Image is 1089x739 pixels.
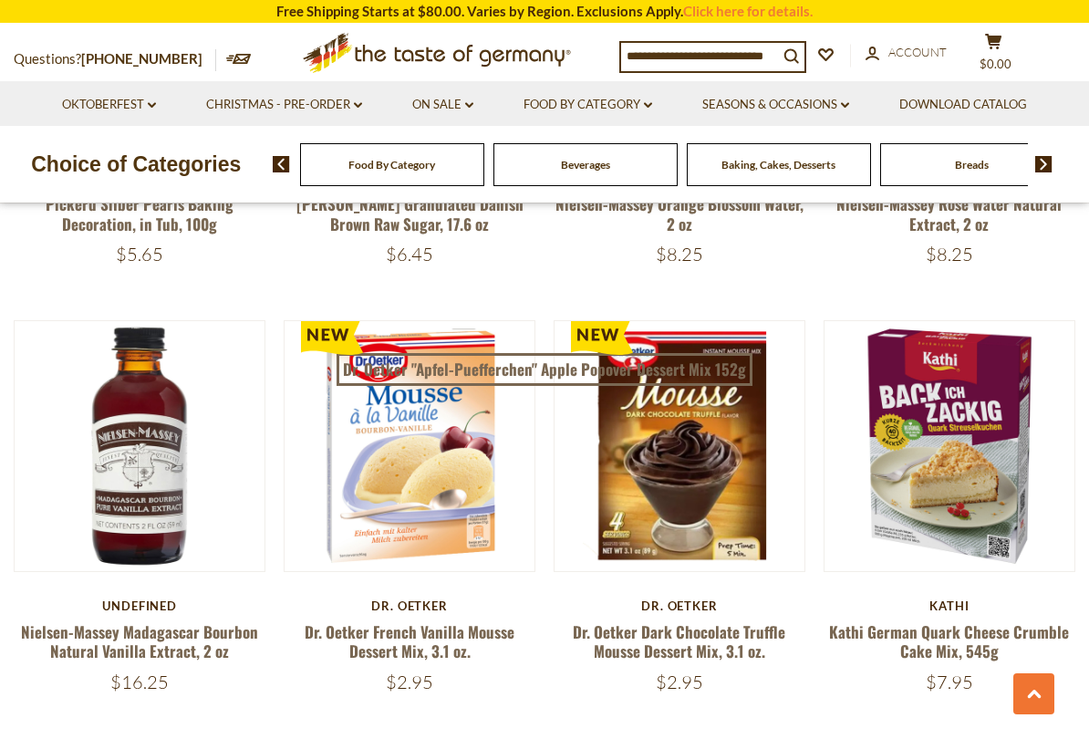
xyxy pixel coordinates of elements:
span: $8.25 [656,243,703,265]
a: On Sale [412,95,473,115]
a: Seasons & Occasions [702,95,849,115]
a: Breads [955,158,989,172]
div: Dr. Oetker [284,598,535,613]
a: Oktoberfest [62,95,156,115]
a: Dr. Oetker "Apfel-Puefferchen" Apple Popover Dessert Mix 152g [337,353,753,386]
img: previous arrow [273,156,290,172]
a: Kathi German Quark Cheese Crumble Cake Mix, 545g [829,620,1069,662]
a: Dr. Oetker French Vanilla Mousse Dessert Mix, 3.1 oz. [305,620,514,662]
img: Nielsen-Massey Madagascar Bourbon Natural Vanilla Extract, 2 oz [15,321,264,571]
a: Beverages [561,158,610,172]
img: next arrow [1035,156,1053,172]
a: Baking, Cakes, Desserts [721,158,835,172]
span: $0.00 [980,57,1011,71]
div: Kathi [824,598,1075,613]
a: Food By Category [524,95,652,115]
span: $2.95 [386,671,433,693]
span: $7.95 [926,671,973,693]
div: Dr. Oetker [554,598,805,613]
img: Dr. Oetker Dark Chocolate Truffle Mousse Dessert Mix, 3.1 oz. [555,321,804,571]
a: [PHONE_NUMBER] [81,50,202,67]
a: [PERSON_NAME] Granulated Danish Brown Raw Sugar, 17.6 oz [296,193,524,234]
a: Nielsen-Massey Orange Blossom Water, 2 oz [555,193,804,234]
span: $8.25 [926,243,973,265]
p: Questions? [14,47,216,71]
a: Food By Category [348,158,435,172]
a: Nielsen-Massey Madagascar Bourbon Natural Vanilla Extract, 2 oz [21,620,258,662]
img: Kathi German Quark Cheese Crumble Cake Mix, 545g [825,321,1074,571]
span: $16.25 [110,671,169,693]
span: Account [888,45,947,59]
a: Click here for details. [683,3,813,19]
span: $2.95 [656,671,703,693]
a: Dr. Oetker Dark Chocolate Truffle Mousse Dessert Mix, 3.1 oz. [573,620,785,662]
a: Download Catalog [899,95,1027,115]
a: Christmas - PRE-ORDER [206,95,362,115]
a: Pickerd Silber Pearls Baking Decoration, in Tub, 100g [46,193,233,234]
a: Account [866,43,947,63]
button: $0.00 [966,33,1021,78]
a: Nielsen-Massey Rose Water Natural Extract, 2 oz [836,193,1062,234]
span: $6.45 [386,243,433,265]
div: undefined [14,598,265,613]
span: $5.65 [116,243,163,265]
img: Dr. Oetker French Vanilla Mousse Dessert Mix, 3.1 oz. [285,321,534,571]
